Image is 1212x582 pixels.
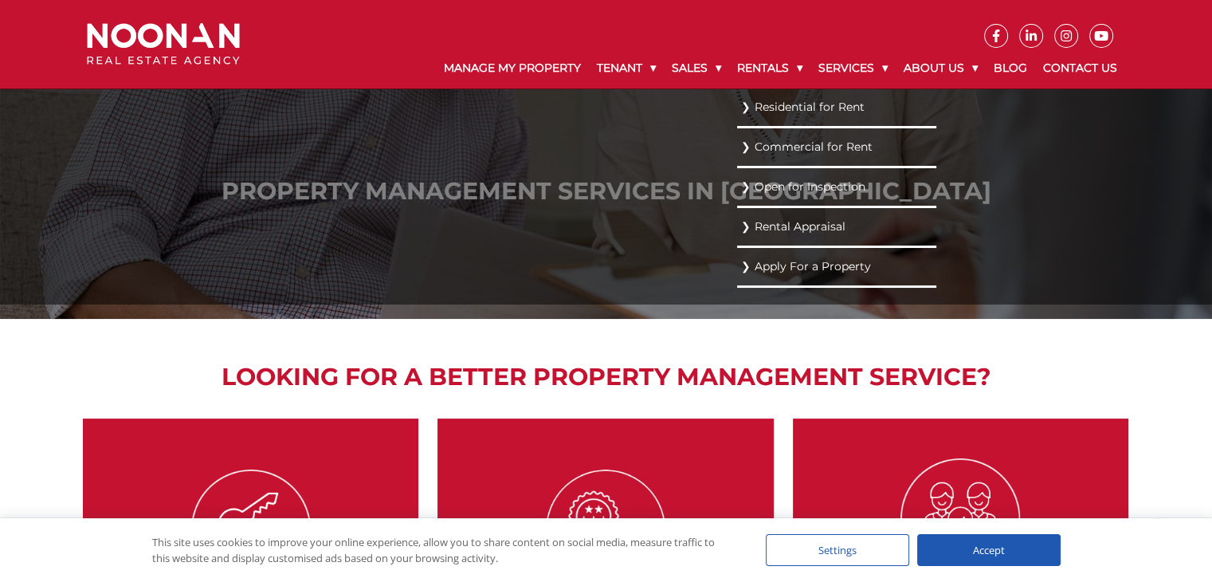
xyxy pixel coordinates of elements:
a: Commercial for Rent [741,136,932,158]
a: Sales [664,48,729,88]
h2: Looking for a better property management service? [75,359,1137,395]
a: Rentals [729,48,810,88]
a: Tenant [589,48,664,88]
a: Manage My Property [436,48,589,88]
div: This site uses cookies to improve your online experience, allow you to share content on social me... [152,534,734,566]
a: Services [810,48,896,88]
a: Residential for Rent [741,96,932,118]
a: Open for Inspection [741,176,932,198]
a: About Us [896,48,986,88]
img: Noonan Real Estate Agency [87,23,240,65]
a: Contact Us [1035,48,1125,88]
a: Blog [986,48,1035,88]
a: Rental Appraisal [741,216,932,238]
div: Accept [917,534,1061,566]
a: Apply For a Property [741,256,932,277]
div: Settings [766,534,909,566]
